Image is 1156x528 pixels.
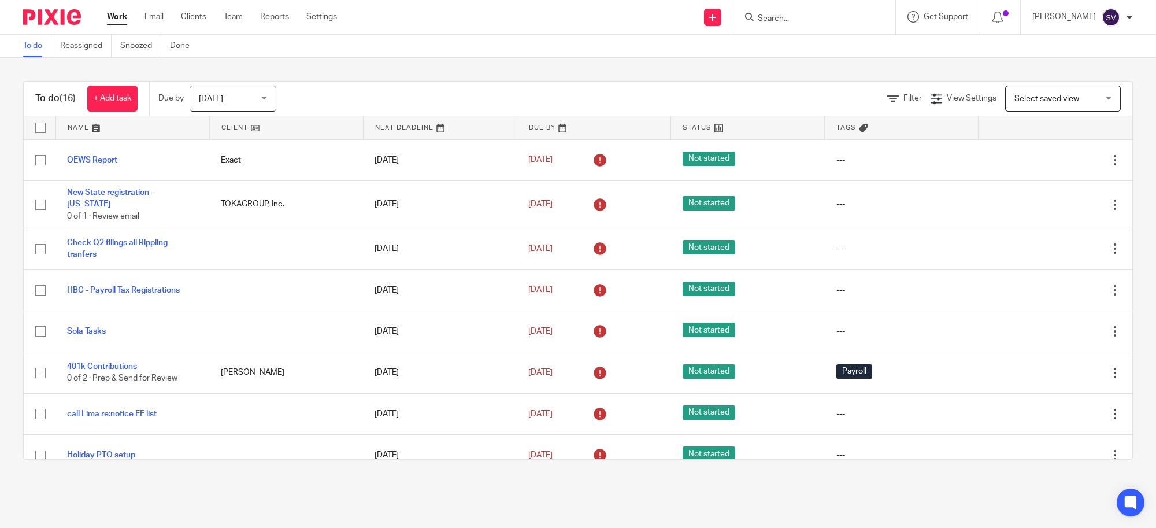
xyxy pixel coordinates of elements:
[1032,11,1096,23] p: [PERSON_NAME]
[209,180,363,228] td: TOKAGROUP, Inc.
[363,228,517,269] td: [DATE]
[363,393,517,434] td: [DATE]
[1102,8,1120,27] img: svg%3E
[158,93,184,104] p: Due by
[528,368,553,376] span: [DATE]
[836,364,872,379] span: Payroll
[87,86,138,112] a: + Add task
[836,243,967,254] div: ---
[903,94,922,102] span: Filter
[107,11,127,23] a: Work
[528,327,553,335] span: [DATE]
[209,352,363,393] td: [PERSON_NAME]
[170,35,198,57] a: Done
[528,245,553,253] span: [DATE]
[35,93,76,105] h1: To do
[528,286,553,294] span: [DATE]
[67,327,106,335] a: Sola Tasks
[67,375,177,383] span: 0 of 2 · Prep & Send for Review
[683,282,735,296] span: Not started
[683,446,735,461] span: Not started
[60,35,112,57] a: Reassigned
[836,408,967,420] div: ---
[67,286,180,294] a: HBC - Payroll Tax Registrations
[363,311,517,352] td: [DATE]
[836,198,967,210] div: ---
[947,94,996,102] span: View Settings
[60,94,76,103] span: (16)
[67,363,137,371] a: 401k Contributions
[67,212,139,220] span: 0 of 1 · Review email
[199,95,223,103] span: [DATE]
[67,451,135,459] a: Holiday PTO setup
[363,435,517,476] td: [DATE]
[683,152,735,166] span: Not started
[23,9,81,25] img: Pixie
[1014,95,1079,103] span: Select saved view
[209,139,363,180] td: Exact_
[120,35,161,57] a: Snoozed
[683,323,735,337] span: Not started
[260,11,289,23] a: Reports
[528,156,553,164] span: [DATE]
[836,326,967,337] div: ---
[528,410,553,418] span: [DATE]
[67,410,157,418] a: call Lima re:notice EE list
[683,240,735,254] span: Not started
[306,11,337,23] a: Settings
[836,285,967,296] div: ---
[683,405,735,420] span: Not started
[683,196,735,211] span: Not started
[67,189,154,208] a: New State registration - [US_STATE]
[836,124,856,131] span: Tags
[224,11,243,23] a: Team
[757,14,861,24] input: Search
[363,269,517,311] td: [DATE]
[363,139,517,180] td: [DATE]
[924,13,968,21] span: Get Support
[363,180,517,228] td: [DATE]
[181,11,206,23] a: Clients
[528,451,553,459] span: [DATE]
[528,200,553,208] span: [DATE]
[67,156,117,164] a: OEWS Report
[67,239,168,259] a: Check Q2 filings all Rippling tranfers
[836,154,967,166] div: ---
[23,35,51,57] a: To do
[836,449,967,461] div: ---
[363,352,517,393] td: [DATE]
[144,11,164,23] a: Email
[683,364,735,379] span: Not started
